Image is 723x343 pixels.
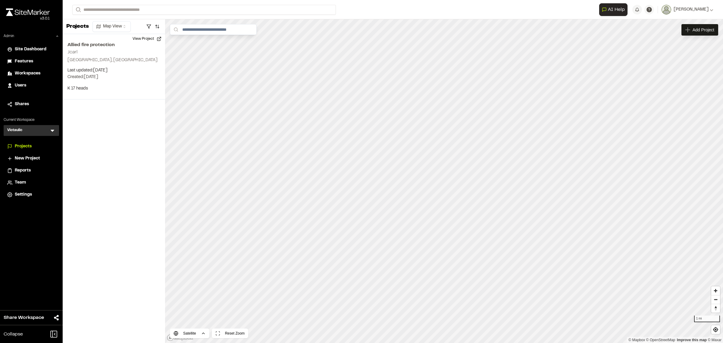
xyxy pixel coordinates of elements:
[15,179,26,186] span: Team
[15,70,40,77] span: Workspaces
[15,191,32,198] span: Settings
[129,34,165,44] button: View Project
[7,191,55,198] a: Settings
[6,16,50,21] div: Oh geez...please don't...
[708,338,721,342] a: Maxar
[67,67,160,74] p: Last updated: [DATE]
[628,338,645,342] a: Mapbox
[7,101,55,108] a: Shares
[7,143,55,150] a: Projects
[7,155,55,162] a: New Project
[7,82,55,89] a: Users
[694,316,720,322] div: 1 mi
[7,58,55,65] a: Features
[693,27,714,33] span: Add Project
[599,3,628,16] button: Open AI Assistant
[66,23,89,31] p: Projects
[608,6,625,13] span: AI Help
[15,82,26,89] span: Users
[6,8,50,16] img: rebrand.png
[212,329,248,338] button: Reset Zoom
[15,101,29,108] span: Shares
[67,85,160,92] p: K 17 heads
[15,155,40,162] span: New Project
[646,338,675,342] a: OpenStreetMap
[674,6,709,13] span: [PERSON_NAME]
[711,325,720,334] button: Find my location
[15,143,32,150] span: Projects
[599,3,630,16] div: Open AI Assistant
[711,304,720,313] button: Reset bearing to north
[711,295,720,304] button: Zoom out
[67,41,160,49] h2: Allied fire protection
[67,74,160,80] p: Created: [DATE]
[67,50,77,54] h2: Jcarl
[662,5,671,14] img: User
[7,46,55,53] a: Site Dashboard
[711,286,720,295] button: Zoom in
[4,331,23,338] span: Collapse
[7,167,55,174] a: Reports
[662,5,713,14] button: [PERSON_NAME]
[7,179,55,186] a: Team
[677,338,707,342] a: Map feedback
[7,70,55,77] a: Workspaces
[15,58,33,65] span: Features
[67,57,160,64] p: [GEOGRAPHIC_DATA], [GEOGRAPHIC_DATA]
[4,117,59,123] p: Current Workspace
[7,127,22,134] h3: Victaulic
[4,314,44,321] span: Share Workspace
[15,167,31,174] span: Reports
[72,5,83,15] button: Search
[167,334,193,341] a: Mapbox logo
[170,329,209,338] button: Satellite
[15,46,46,53] span: Site Dashboard
[4,33,14,39] p: Admin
